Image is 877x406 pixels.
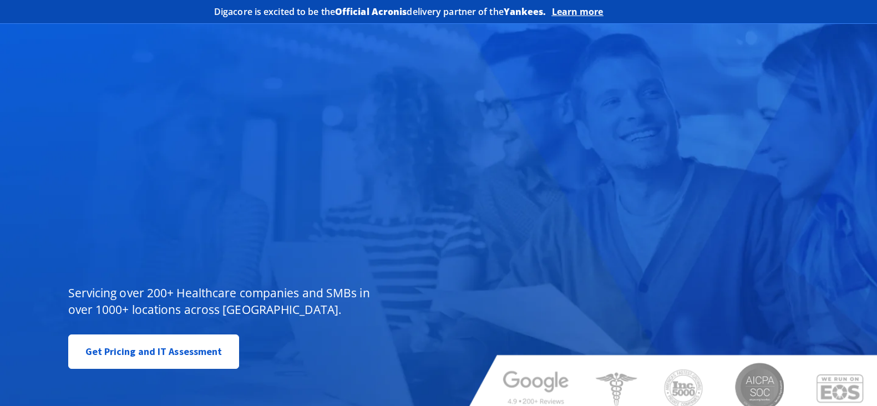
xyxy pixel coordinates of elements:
h2: Digacore is excited to be the delivery partner of the [214,7,546,16]
a: Learn more [552,6,604,17]
b: Yankees. [504,6,546,18]
img: Acronis [609,3,663,19]
p: Servicing over 200+ Healthcare companies and SMBs in over 1000+ locations across [GEOGRAPHIC_DATA]. [68,285,378,318]
span: Get Pricing and IT Assessment [85,341,222,363]
b: Official Acronis [335,6,407,18]
a: Get Pricing and IT Assessment [68,334,240,369]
